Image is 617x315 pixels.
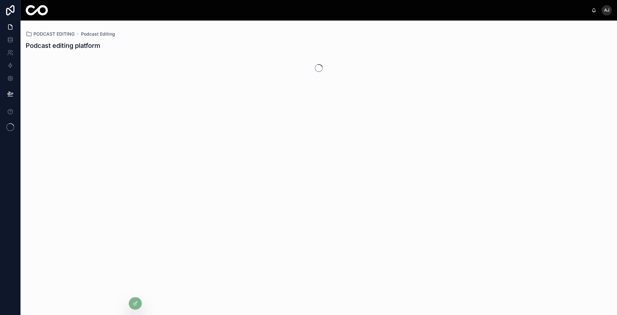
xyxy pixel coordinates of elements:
h1: Podcast editing platform [26,41,100,50]
a: Podcast Editing [81,31,115,37]
img: App logo [26,5,48,15]
span: AJ [604,8,609,13]
span: PODCAST EDITING [33,31,75,37]
a: PODCAST EDITING [26,31,75,37]
div: scrollable content [53,9,591,12]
